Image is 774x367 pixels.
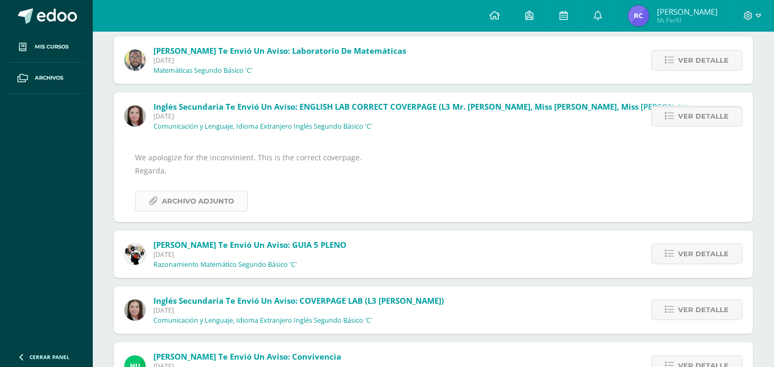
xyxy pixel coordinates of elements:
p: Comunicación y Lenguaje, Idioma Extranjero Inglés Segundo Básico 'C' [153,316,372,325]
span: [PERSON_NAME] te envió un aviso: GUIA 5 PLENO [153,239,346,250]
p: Matemáticas Segundo Básico 'C' [153,66,253,75]
a: Archivo Adjunto [135,191,248,211]
img: d172b984f1f79fc296de0e0b277dc562.png [124,244,146,265]
span: Inglés Secundaria te envió un aviso: COVERPAGE LAB (L3 [PERSON_NAME]) [153,295,444,306]
img: 8af0450cf43d44e38c4a1497329761f3.png [124,300,146,321]
span: Ver detalle [678,300,729,320]
span: Ver detalle [678,244,729,264]
img: a9a2399fee0fafd1f87f68618cd549d1.png [628,5,649,26]
p: Razonamiento Matemático Segundo Básico 'C' [153,260,297,269]
span: [DATE] [153,112,706,121]
img: 712781701cd376c1a616437b5c60ae46.png [124,50,146,71]
img: 8af0450cf43d44e38c4a1497329761f3.png [124,105,146,127]
span: [PERSON_NAME] te envió un aviso: Convivencia [153,351,341,362]
span: [DATE] [153,250,346,259]
span: [DATE] [153,306,444,315]
p: Comunicación y Lenguaje, Idioma Extranjero Inglés Segundo Básico 'C' [153,122,372,131]
span: Mi Perfil [657,16,718,25]
span: Archivos [35,74,63,82]
span: [PERSON_NAME] te envió un aviso: Laboratorio de matemáticas [153,45,406,56]
a: Mis cursos [8,32,84,63]
span: Archivo Adjunto [162,191,234,211]
span: [PERSON_NAME] [657,6,718,17]
span: Ver detalle [678,51,729,70]
span: Mis cursos [35,43,69,51]
a: Archivos [8,63,84,94]
span: [DATE] [153,56,406,65]
span: Cerrar panel [30,353,70,361]
span: Ver detalle [678,107,729,126]
div: We apologize for the inconvinient. This is the correct coverpage. Regarda, [135,151,732,211]
span: Inglés Secundaria te envió un aviso: ENGLISH LAB CORRECT COVERPAGE (L3 Mr. [PERSON_NAME], Miss [P... [153,101,706,112]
